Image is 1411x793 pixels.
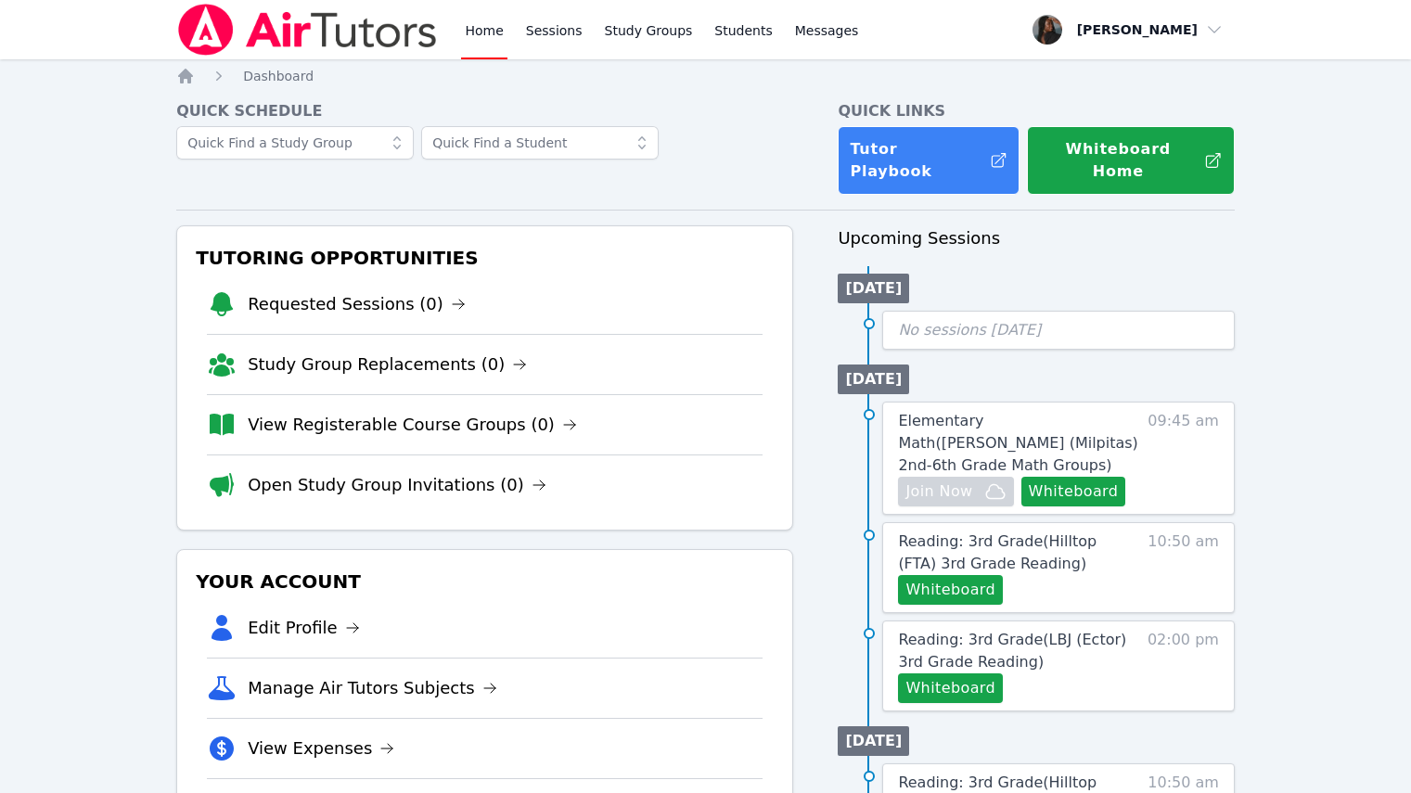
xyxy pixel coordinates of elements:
[192,241,777,275] h3: Tutoring Opportunities
[248,412,577,438] a: View Registerable Course Groups (0)
[898,531,1138,575] a: Reading: 3rd Grade(Hilltop (FTA) 3rd Grade Reading)
[248,615,360,641] a: Edit Profile
[1148,531,1219,605] span: 10:50 am
[248,291,466,317] a: Requested Sessions (0)
[898,631,1126,671] span: Reading: 3rd Grade ( LBJ (Ector) 3rd Grade Reading )
[898,673,1003,703] button: Whiteboard
[838,100,1235,122] h4: Quick Links
[1148,410,1219,506] span: 09:45 am
[248,735,394,761] a: View Expenses
[898,321,1041,339] span: No sessions [DATE]
[1027,126,1235,195] button: Whiteboard Home
[838,365,909,394] li: [DATE]
[1021,477,1126,506] button: Whiteboard
[176,4,439,56] img: Air Tutors
[905,480,972,503] span: Join Now
[176,67,1235,85] nav: Breadcrumb
[898,532,1097,572] span: Reading: 3rd Grade ( Hilltop (FTA) 3rd Grade Reading )
[838,274,909,303] li: [DATE]
[898,410,1138,477] a: Elementary Math([PERSON_NAME] (Milpitas) 2nd-6th Grade Math Groups)
[838,726,909,756] li: [DATE]
[898,477,1013,506] button: Join Now
[795,21,859,40] span: Messages
[176,100,793,122] h4: Quick Schedule
[421,126,659,160] input: Quick Find a Student
[838,126,1020,195] a: Tutor Playbook
[898,575,1003,605] button: Whiteboard
[248,352,527,377] a: Study Group Replacements (0)
[248,675,497,701] a: Manage Air Tutors Subjects
[192,565,777,598] h3: Your Account
[176,126,414,160] input: Quick Find a Study Group
[1148,629,1219,703] span: 02:00 pm
[248,472,546,498] a: Open Study Group Invitations (0)
[243,67,314,85] a: Dashboard
[898,412,1137,474] span: Elementary Math ( [PERSON_NAME] (Milpitas) 2nd-6th Grade Math Groups )
[838,225,1235,251] h3: Upcoming Sessions
[243,69,314,83] span: Dashboard
[898,629,1138,673] a: Reading: 3rd Grade(LBJ (Ector) 3rd Grade Reading)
